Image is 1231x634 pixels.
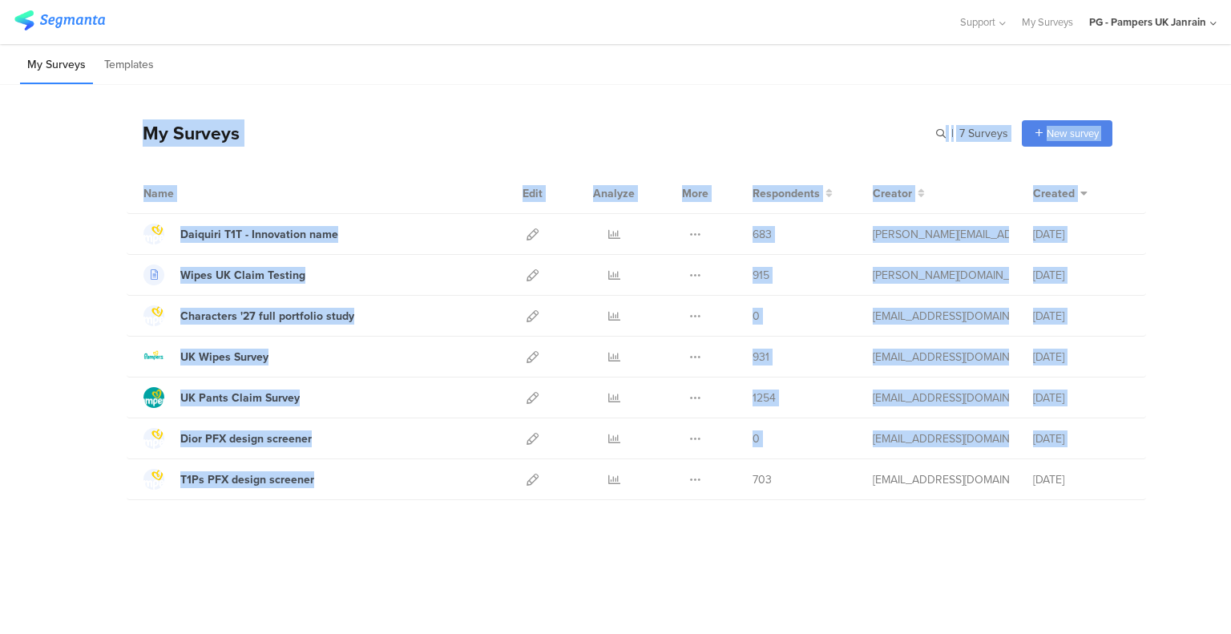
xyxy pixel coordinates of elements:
[753,430,760,447] span: 0
[1033,349,1129,365] div: [DATE]
[143,224,338,244] a: Daiquiri T1T - Innovation name
[515,173,550,213] div: Edit
[1033,390,1129,406] div: [DATE]
[1089,14,1206,30] div: PG - Pampers UK Janrain
[1033,185,1088,202] button: Created
[143,387,300,408] a: UK Pants Claim Survey
[960,14,995,30] span: Support
[1033,430,1129,447] div: [DATE]
[1047,126,1099,141] span: New survey
[180,390,300,406] div: UK Pants Claim Survey
[180,471,314,488] div: T1Ps PFX design screener
[753,185,820,202] span: Respondents
[143,469,314,490] a: T1Ps PFX design screener
[97,46,161,84] li: Templates
[753,226,772,243] span: 683
[1033,185,1075,202] span: Created
[873,185,925,202] button: Creator
[753,308,760,325] span: 0
[873,308,1009,325] div: richi.a@pg.com
[1033,471,1129,488] div: [DATE]
[143,428,312,449] a: Dior PFX design screener
[143,305,354,326] a: Characters '27 full portfolio study
[143,185,240,202] div: Name
[180,267,305,284] div: Wipes UK Claim Testing
[14,10,105,30] img: segmanta logo
[753,349,769,365] span: 931
[753,471,772,488] span: 703
[180,308,354,325] div: Characters '27 full portfolio study
[873,471,1009,488] div: richi.a@pg.com
[753,390,776,406] span: 1254
[873,226,1009,243] div: laporta.a@pg.com
[873,185,912,202] span: Creator
[20,46,93,84] li: My Surveys
[180,430,312,447] div: Dior PFX design screener
[873,430,1009,447] div: zavanella.e@pg.com
[1033,308,1129,325] div: [DATE]
[949,125,956,142] span: |
[180,226,338,243] div: Daiquiri T1T - Innovation name
[678,173,712,213] div: More
[1033,267,1129,284] div: [DATE]
[1033,226,1129,243] div: [DATE]
[753,267,769,284] span: 915
[127,119,240,147] div: My Surveys
[753,185,833,202] button: Respondents
[143,346,268,367] a: UK Wipes Survey
[590,173,638,213] div: Analyze
[873,267,1009,284] div: chandak.am@pg.com
[873,390,1009,406] div: burcak.b.1@pg.com
[959,125,1008,142] span: 7 Surveys
[180,349,268,365] div: UK Wipes Survey
[143,265,305,285] a: Wipes UK Claim Testing
[873,349,1009,365] div: erisekinci.n@pg.com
